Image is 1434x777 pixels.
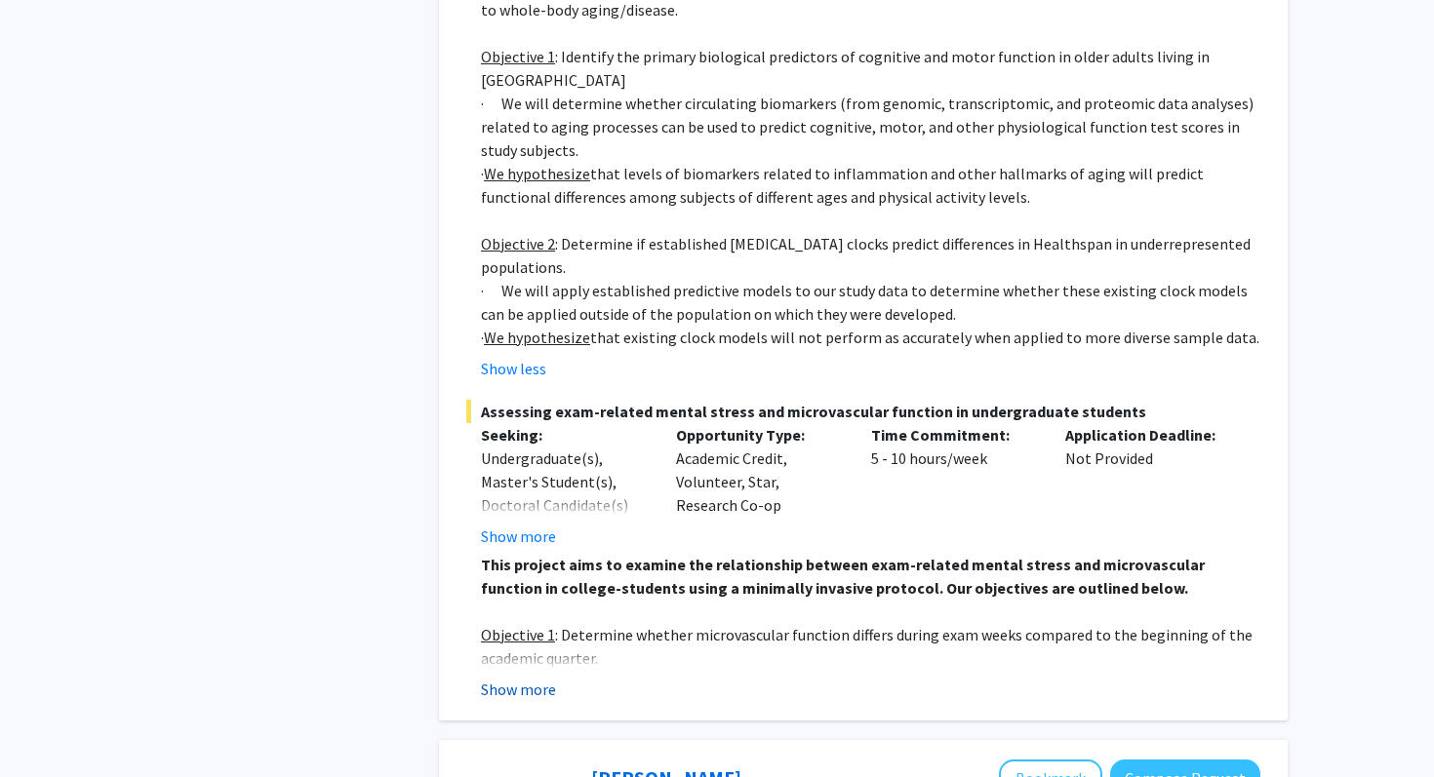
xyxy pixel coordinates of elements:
iframe: Chat [15,689,83,762]
u: We hypothesize [484,328,590,347]
u: We hypothesize [484,164,590,183]
button: Show more [481,678,556,701]
p: · that existing clock models will not perform as accurately when applied to more diverse sample d... [481,326,1260,349]
div: 5 - 10 hours/week [856,423,1052,548]
p: Application Deadline: [1065,423,1231,447]
button: Show less [481,357,546,380]
div: Not Provided [1051,423,1246,548]
div: Undergraduate(s), Master's Student(s), Doctoral Candidate(s) (PhD, MD, DMD, PharmD, etc.) [481,447,647,563]
span: Assessing exam-related mental stress and microvascular function in undergraduate students [466,400,1260,423]
p: Time Commitment: [871,423,1037,447]
p: · We will apply established predictive models to our study data to determine whether these existi... [481,279,1260,326]
p: Opportunity Type: [676,423,842,447]
p: : Identify the primary biological predictors of cognitive and motor function in older adults livi... [481,45,1260,92]
p: · that levels of biomarkers related to inflammation and other hallmarks of aging will predict fun... [481,162,1260,209]
strong: This project aims to examine the relationship between exam-related mental stress and microvascula... [481,555,1205,598]
u: Objective 2 [481,234,555,253]
u: Objective 1 [481,47,555,66]
u: Objective 1 [481,625,555,644]
div: Academic Credit, Volunteer, Star, Research Co-op [661,423,856,548]
p: : Determine whether microvascular function differs during exam weeks compared to the beginning of... [481,623,1260,670]
button: Show more [481,524,556,548]
p: · We will determine whether circulating biomarkers (from genomic, transcriptomic, and proteomic d... [481,92,1260,162]
p: Seeking: [481,423,647,447]
p: : Determine if established [MEDICAL_DATA] clocks predict differences in Healthspan in underrepres... [481,232,1260,279]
